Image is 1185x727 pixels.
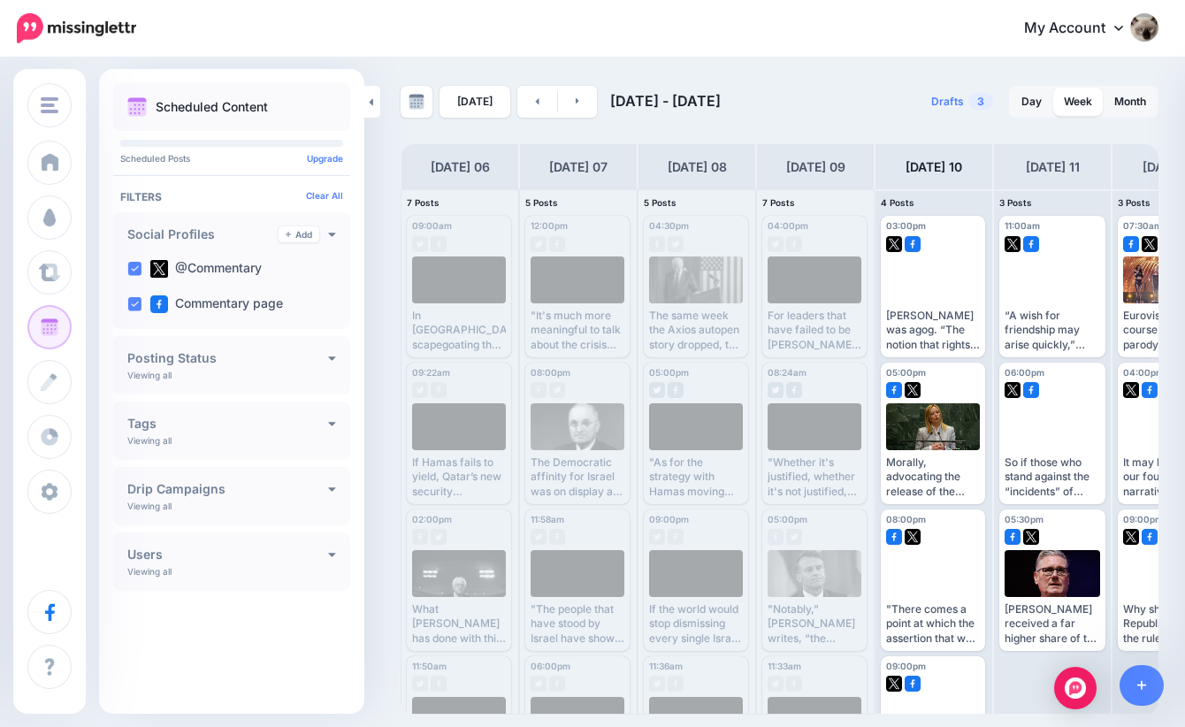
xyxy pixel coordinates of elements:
[431,529,447,545] img: twitter-grey-square.png
[412,661,447,671] span: 11:50am
[905,236,921,252] img: facebook-square.png
[1005,602,1100,646] div: [PERSON_NAME] received a far higher share of the [DEMOGRAPHIC_DATA] vote than a Republican would ...
[306,190,343,201] a: Clear All
[412,220,452,231] span: 09:00am
[531,367,570,378] span: 08:00pm
[412,236,428,252] img: twitter-grey-square.png
[431,676,447,692] img: facebook-grey-square.png
[127,352,328,364] h4: Posting Status
[1005,309,1100,352] div: “A wish for friendship may arise quickly,” wrote [PERSON_NAME], “but friendship does not.” [URL][...
[905,529,921,545] img: twitter-square.png
[1053,88,1103,116] a: Week
[41,97,58,113] img: menu.png
[968,93,993,110] span: 3
[768,455,861,499] div: "Whether it's justified, whether it's not justified, they are outraged by [[PERSON_NAME]] drawing...
[1005,382,1021,398] img: twitter-square.png
[127,435,172,446] p: Viewing all
[1006,7,1158,50] a: My Account
[150,260,168,278] img: twitter-square.png
[156,101,268,113] p: Scheduled Content
[120,154,343,163] p: Scheduled Posts
[668,157,727,178] h4: [DATE] 08
[549,236,565,252] img: facebook-grey-square.png
[1123,382,1139,398] img: twitter-square.png
[921,86,1004,118] a: Drafts3
[1005,514,1044,524] span: 05:30pm
[1123,367,1164,378] span: 04:00pm
[431,236,447,252] img: facebook-grey-square.png
[1023,382,1039,398] img: facebook-square.png
[17,13,136,43] img: Missinglettr
[531,220,568,231] span: 12:00pm
[905,382,921,398] img: twitter-square.png
[768,661,801,671] span: 11:33am
[549,676,565,692] img: facebook-grey-square.png
[668,236,684,252] img: twitter-grey-square.png
[786,382,802,398] img: facebook-grey-square.png
[668,382,684,398] img: facebook-grey-square.png
[886,309,980,352] div: [PERSON_NAME] was agog. “The notion that rights don’t come from laws and don’t come from the gove...
[431,157,490,178] h4: [DATE] 06
[786,157,845,178] h4: [DATE] 09
[431,382,447,398] img: facebook-grey-square.png
[886,529,902,545] img: facebook-square.png
[127,97,147,117] img: calendar.png
[668,676,684,692] img: facebook-grey-square.png
[1023,236,1039,252] img: facebook-square.png
[307,153,343,164] a: Upgrade
[412,676,428,692] img: twitter-grey-square.png
[906,157,962,178] h4: [DATE] 10
[649,661,683,671] span: 11:36am
[649,676,665,692] img: twitter-grey-square.png
[886,367,926,378] span: 05:00pm
[531,676,547,692] img: twitter-grey-square.png
[881,197,914,208] span: 4 Posts
[768,514,807,524] span: 05:00pm
[886,514,926,524] span: 08:00pm
[1026,157,1080,178] h4: [DATE] 11
[886,676,902,692] img: twitter-square.png
[127,548,328,561] h4: Users
[1005,236,1021,252] img: twitter-square.png
[549,382,565,398] img: twitter-grey-square.png
[549,529,565,545] img: facebook-grey-square.png
[768,367,807,378] span: 08:24am
[150,295,283,313] label: Commentary page
[768,220,808,231] span: 04:00pm
[120,190,343,203] h4: Filters
[1142,236,1158,252] img: twitter-square.png
[768,309,861,352] div: For leaders that have failed to be [PERSON_NAME]—to deal with the deluge of problems plaguing the...
[127,501,172,511] p: Viewing all
[127,370,172,380] p: Viewing all
[412,382,428,398] img: twitter-grey-square.png
[644,197,677,208] span: 5 Posts
[1123,529,1139,545] img: twitter-square.png
[412,514,452,524] span: 02:00pm
[412,602,506,646] div: What [PERSON_NAME] has done with this op-ed is not make a strong accusation of [MEDICAL_DATA] but...
[531,309,624,352] div: "It's much more meaningful to talk about the crisis that is afflicting others than it is to talk ...
[762,197,795,208] span: 7 Posts
[127,566,172,577] p: Viewing all
[150,295,168,313] img: facebook-square.png
[886,220,926,231] span: 03:00pm
[440,86,510,118] a: [DATE]
[768,382,784,398] img: twitter-grey-square.png
[531,236,547,252] img: twitter-grey-square.png
[1023,529,1039,545] img: twitter-square.png
[886,661,926,671] span: 09:00pm
[409,94,424,110] img: calendar-grey-darker.png
[649,602,743,646] div: If the world would stop dismissing every single Israeli security concern as a pretext to make peo...
[768,529,784,545] img: facebook-grey-square.png
[412,455,506,499] div: If Hamas fails to yield, Qatar’s new security relationship with the United States could be in per...
[649,309,743,352] div: The same week the Axios autopen story dropped, the Wall Street Journal published a letter purport...
[279,226,319,242] a: Add
[786,676,802,692] img: facebook-grey-square.png
[412,529,428,545] img: facebook-grey-square.png
[886,455,980,499] div: Morally, advocating the release of the hostages is the only truly easy call in this whole war no ...
[768,236,784,252] img: twitter-grey-square.png
[412,309,506,352] div: In [GEOGRAPHIC_DATA], scapegoating the [DEMOGRAPHIC_DATA] for your country’s problems can get ver...
[649,514,689,524] span: 09:00pm
[768,602,861,646] div: "Notably,” [PERSON_NAME] writes, “the proposal suggests that the mission could be deployed before...
[1142,529,1158,545] img: facebook-square.png
[531,529,547,545] img: twitter-grey-square.png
